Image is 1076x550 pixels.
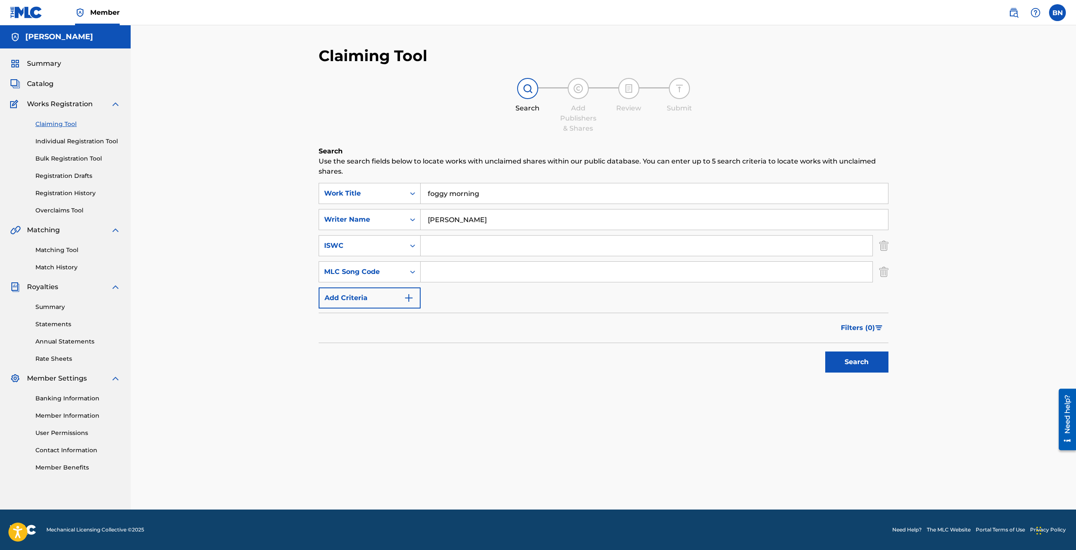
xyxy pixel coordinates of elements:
span: Summary [27,59,61,69]
img: Delete Criterion [879,261,888,282]
a: Annual Statements [35,337,121,346]
div: Drag [1036,518,1041,543]
div: MLC Song Code [324,267,400,277]
img: logo [10,525,36,535]
img: Catalog [10,79,20,89]
img: step indicator icon for Submit [674,83,684,94]
div: Submit [658,103,700,113]
button: Filters (0) [836,317,888,338]
img: Summary [10,59,20,69]
span: Filters ( 0 ) [841,323,875,333]
a: Banking Information [35,394,121,403]
img: expand [110,99,121,109]
div: User Menu [1049,4,1066,21]
a: Privacy Policy [1030,526,1066,534]
a: Portal Terms of Use [976,526,1025,534]
img: step indicator icon for Review [624,83,634,94]
div: Review [608,103,650,113]
span: Member Settings [27,373,87,384]
img: Top Rightsholder [75,8,85,18]
span: Royalties [27,282,58,292]
img: expand [110,225,121,235]
img: help [1030,8,1041,18]
img: Accounts [10,32,20,42]
a: Matching Tool [35,246,121,255]
span: Member [90,8,120,17]
span: Works Registration [27,99,93,109]
img: Royalties [10,282,20,292]
a: Contact Information [35,446,121,455]
iframe: Chat Widget [1034,510,1076,550]
img: expand [110,373,121,384]
p: Use the search fields below to locate works with unclaimed shares within our public database. You... [319,156,888,177]
img: Delete Criterion [879,235,888,256]
div: Work Title [324,188,400,199]
img: Member Settings [10,373,20,384]
img: 9d2ae6d4665cec9f34b9.svg [404,293,414,303]
span: Catalog [27,79,54,89]
img: search [1009,8,1019,18]
img: MLC Logo [10,6,43,19]
a: The MLC Website [927,526,971,534]
a: Registration History [35,189,121,198]
a: Statements [35,320,121,329]
h6: Search [319,146,888,156]
a: Member Benefits [35,463,121,472]
a: Match History [35,263,121,272]
a: Individual Registration Tool [35,137,121,146]
img: Works Registration [10,99,21,109]
a: Claiming Tool [35,120,121,129]
span: Mechanical Licensing Collective © 2025 [46,526,144,534]
iframe: Resource Center [1052,386,1076,453]
a: Registration Drafts [35,172,121,180]
h5: Brockwell Nason [25,32,93,42]
a: SummarySummary [10,59,61,69]
div: Add Publishers & Shares [557,103,599,134]
div: Help [1027,4,1044,21]
a: CatalogCatalog [10,79,54,89]
a: Public Search [1005,4,1022,21]
a: Rate Sheets [35,354,121,363]
button: Search [825,351,888,373]
img: Matching [10,225,21,235]
a: User Permissions [35,429,121,437]
div: Search [507,103,549,113]
a: Summary [35,303,121,311]
button: Add Criteria [319,287,421,309]
img: filter [875,325,883,330]
img: expand [110,282,121,292]
span: Matching [27,225,60,235]
div: ISWC [324,241,400,251]
h2: Claiming Tool [319,46,427,65]
img: step indicator icon for Search [523,83,533,94]
a: Member Information [35,411,121,420]
div: Writer Name [324,215,400,225]
a: Need Help? [892,526,922,534]
a: Bulk Registration Tool [35,154,121,163]
a: Overclaims Tool [35,206,121,215]
form: Search Form [319,183,888,377]
img: step indicator icon for Add Publishers & Shares [573,83,583,94]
